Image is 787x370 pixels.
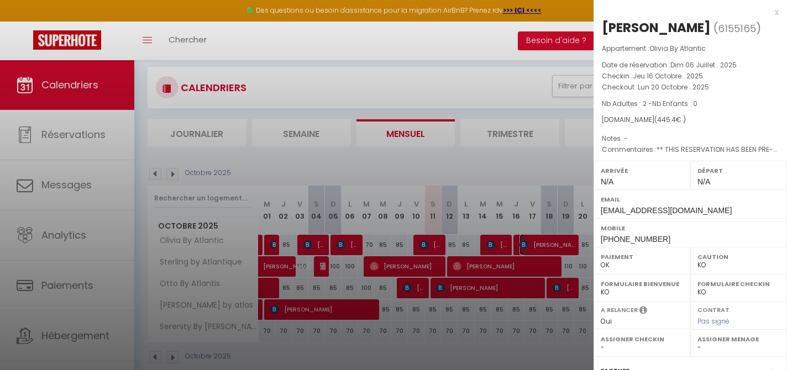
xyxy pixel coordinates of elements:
[594,6,779,19] div: x
[601,235,670,244] span: [PHONE_NUMBER]
[602,19,711,36] div: [PERSON_NAME]
[697,316,730,326] span: Pas signé
[697,278,780,289] label: Formulaire Checkin
[602,144,779,155] p: Commentaires :
[602,71,779,82] p: Checkin :
[602,133,779,144] p: Notes :
[638,82,709,92] span: Lun 20 Octobre . 2025
[601,206,732,215] span: [EMAIL_ADDRESS][DOMAIN_NAME]
[601,223,780,234] label: Mobile
[670,60,737,70] span: Dim 06 Juillet . 2025
[697,305,730,313] label: Contrat
[657,115,676,124] span: 445.4
[602,115,779,125] div: [DOMAIN_NAME]
[601,334,683,345] label: Assigner Checkin
[697,165,780,176] label: Départ
[601,165,683,176] label: Arrivée
[624,134,628,143] span: -
[697,334,780,345] label: Assigner Menage
[602,99,697,108] span: Nb Adultes : 2 -
[601,194,780,205] label: Email
[601,177,613,186] span: N/A
[649,44,706,53] span: Olivia By Atlantic
[601,278,683,289] label: Formulaire Bienvenue
[602,60,779,71] p: Date de réservation :
[718,22,756,35] span: 6155165
[633,71,703,81] span: Jeu 16 Octobre . 2025
[713,20,761,36] span: ( )
[639,305,647,318] i: Sélectionner OUI si vous souhaiter envoyer les séquences de messages post-checkout
[601,251,683,262] label: Paiement
[652,99,697,108] span: Nb Enfants : 0
[654,115,686,124] span: ( € )
[602,43,779,54] p: Appartement :
[697,177,710,186] span: N/A
[697,251,780,262] label: Caution
[601,305,638,315] label: A relancer
[602,82,779,93] p: Checkout :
